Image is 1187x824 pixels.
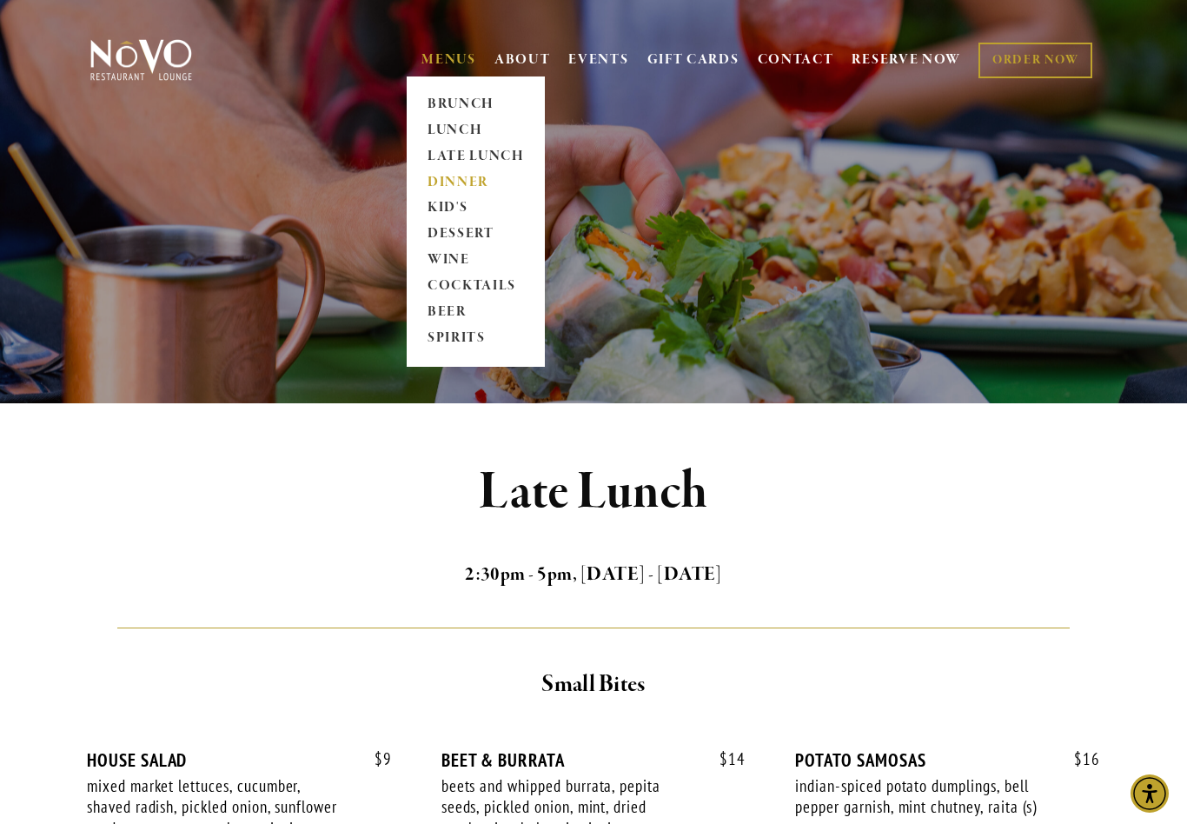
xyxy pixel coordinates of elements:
[647,43,739,76] a: GIFT CARDS
[87,749,392,771] div: HOUSE SALAD
[465,562,722,587] strong: 2:30pm - 5pm, [DATE] - [DATE]
[978,43,1092,78] a: ORDER NOW
[795,775,1051,818] div: indian-spiced potato dumplings, bell pepper garnish, mint chutney, raita (s)
[441,749,746,771] div: BEET & BURRATA
[1074,748,1083,769] span: $
[479,459,709,525] strong: Late Lunch
[87,38,196,82] img: Novo Restaurant &amp; Lounge
[1131,774,1169,813] div: Accessibility Menu
[852,43,961,76] a: RESERVE NOW
[795,749,1100,771] div: POTATO SAMOSAS
[357,749,392,769] span: 9
[421,300,530,326] a: BEER
[421,196,530,222] a: KID'S
[375,748,383,769] span: $
[421,326,530,352] a: SPIRITS
[421,143,530,169] a: LATE LUNCH
[568,51,628,69] a: EVENTS
[702,749,746,769] span: 14
[421,274,530,300] a: COCKTAILS
[541,669,645,700] strong: Small Bites
[421,248,530,274] a: WINE
[421,51,476,69] a: MENUS
[494,51,551,69] a: ABOUT
[421,222,530,248] a: DESSERT
[758,43,834,76] a: CONTACT
[421,169,530,196] a: DINNER
[1057,749,1100,769] span: 16
[719,748,728,769] span: $
[421,117,530,143] a: LUNCH
[421,91,530,117] a: BRUNCH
